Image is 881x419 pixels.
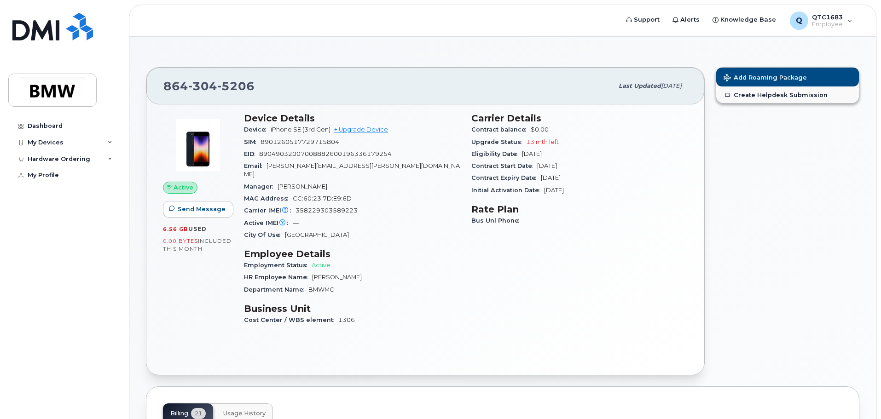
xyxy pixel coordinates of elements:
[271,126,330,133] span: iPhone SE (3rd Gen)
[261,138,339,145] span: 8901260517729715804
[188,225,207,232] span: used
[293,219,299,226] span: —
[178,205,226,213] span: Send Message
[244,138,261,145] span: SIM
[308,286,334,293] span: BMWMC
[244,248,460,259] h3: Employee Details
[259,150,392,157] span: 89049032007008882600196336179254
[724,74,807,83] span: Add Roaming Package
[312,274,362,281] span: [PERSON_NAME]
[471,126,531,133] span: Contract balance
[544,187,564,194] span: [DATE]
[170,117,226,172] img: image20231002-3703462-1angbar.jpeg
[285,231,349,238] span: [GEOGRAPHIC_DATA]
[537,162,557,169] span: [DATE]
[244,162,460,178] span: [PERSON_NAME][EMAIL_ADDRESS][PERSON_NAME][DOMAIN_NAME]
[716,86,859,103] a: Create Helpdesk Submission
[244,274,312,281] span: HR Employee Name
[471,217,524,224] span: Bus Unl Phone
[471,150,522,157] span: Eligibility Date
[244,262,312,269] span: Employment Status
[526,138,559,145] span: 13 mth left
[188,79,217,93] span: 304
[312,262,330,269] span: Active
[661,82,682,89] span: [DATE]
[163,238,198,244] span: 0.00 Bytes
[619,82,661,89] span: Last updated
[471,174,541,181] span: Contract Expiry Date
[471,113,688,124] h3: Carrier Details
[296,207,358,214] span: 358229303589223
[244,316,338,323] span: Cost Center / WBS element
[244,219,293,226] span: Active IMEI
[163,201,233,218] button: Send Message
[471,138,526,145] span: Upgrade Status
[244,231,285,238] span: City Of Use
[471,187,544,194] span: Initial Activation Date
[244,207,296,214] span: Carrier IMEI
[841,379,874,412] iframe: Messenger Launcher
[163,79,255,93] span: 864
[244,195,293,202] span: MAC Address
[244,113,460,124] h3: Device Details
[522,150,542,157] span: [DATE]
[471,162,537,169] span: Contract Start Date
[334,126,388,133] a: + Upgrade Device
[541,174,561,181] span: [DATE]
[244,150,259,157] span: EID
[338,316,355,323] span: 1306
[278,183,327,190] span: [PERSON_NAME]
[244,286,308,293] span: Department Name
[531,126,549,133] span: $0.00
[244,303,460,314] h3: Business Unit
[716,68,859,86] button: Add Roaming Package
[163,226,188,232] span: 6.56 GB
[244,162,267,169] span: Email
[471,204,688,215] h3: Rate Plan
[223,410,266,417] span: Usage History
[244,126,271,133] span: Device
[244,183,278,190] span: Manager
[217,79,255,93] span: 5206
[293,195,352,202] span: CC:60:23:7D:E9:6D
[174,183,193,192] span: Active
